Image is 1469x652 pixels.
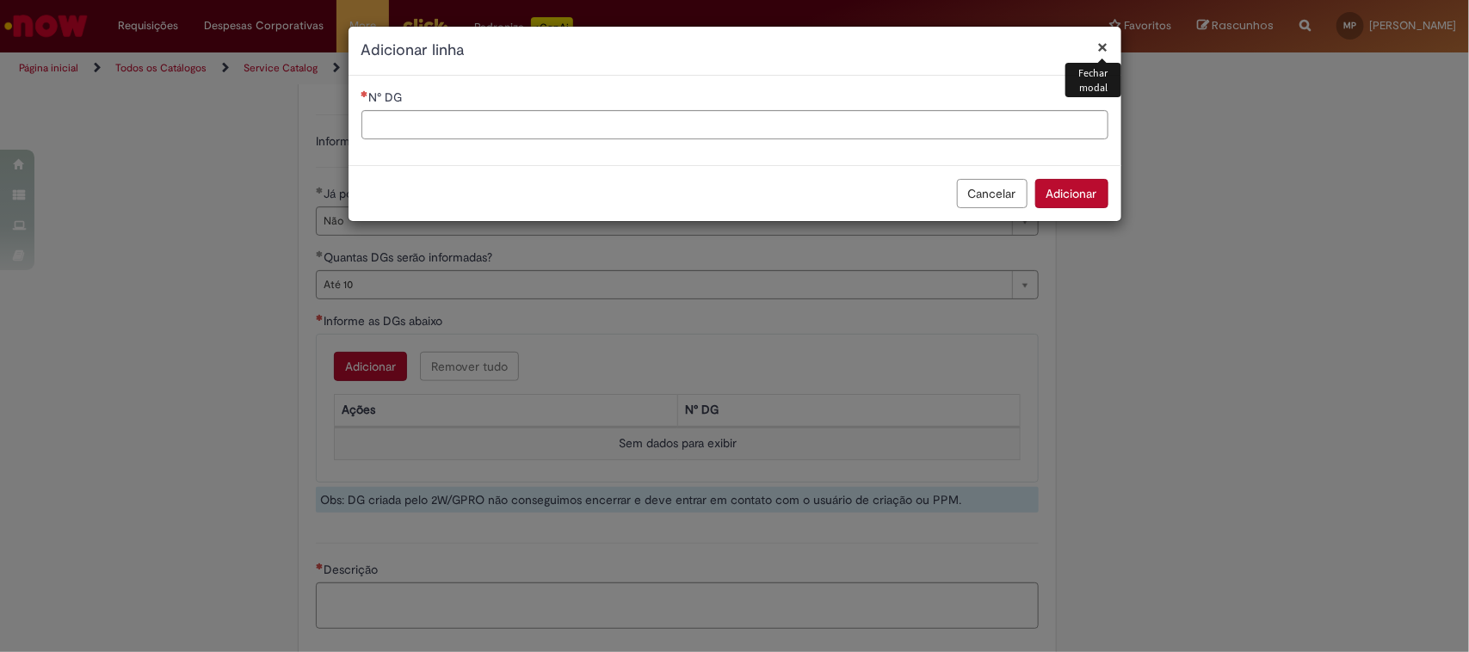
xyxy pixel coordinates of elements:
h2: Adicionar linha [361,40,1108,62]
span: Necessários [361,90,369,97]
input: N° DG [361,110,1108,139]
div: Fechar modal [1065,63,1120,97]
span: N° DG [369,89,406,105]
button: Fechar modal [1098,38,1108,56]
button: Cancelar [957,179,1028,208]
button: Adicionar [1035,179,1108,208]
